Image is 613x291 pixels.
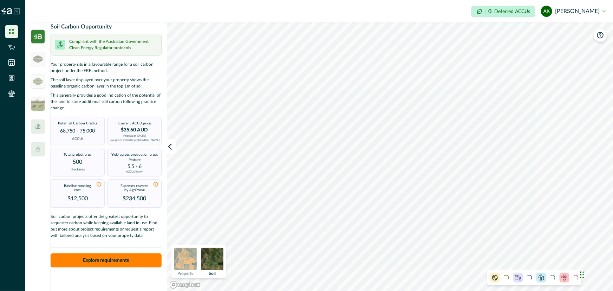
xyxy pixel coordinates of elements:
p: This generally provides a good indication of the potential of the land to store additional soil c... [51,92,162,111]
p: Soil [209,271,216,276]
p: Baseline sampling cost [61,184,94,192]
p: $234,500 [123,194,146,203]
p: Pasture [129,157,141,163]
p: Compliant with the Australian Government Clean Energy Regulator protocols [69,38,157,51]
img: Logo [1,8,12,14]
img: insight_readygraze-175b0a17.jpg [31,97,45,111]
p: ACCUs/ha/yr [126,170,143,173]
a: Mapbox logo [169,281,200,289]
p: Expenses covered by AgriProve [118,184,151,192]
p: Hectares [71,167,85,172]
p: $35.60 AUD [121,128,148,132]
p: 500 [73,159,83,166]
p: 68,750 - 75,000 [60,128,95,135]
iframe: Chat Widget [578,257,613,291]
p: Soil carbon projects offer the greatest opportunity to sequester carbon while keeping available l... [51,213,162,243]
div: Drag [580,264,584,285]
p: Your property sits in a favourable range for a soil carbon project under the ERF method. [51,61,162,74]
img: soil preview [201,248,223,270]
p: ACCUs [72,136,83,142]
img: property preview [174,248,197,270]
p: $12,500 [67,194,88,203]
p: 0 [488,9,491,14]
button: Adeline Kosim[PERSON_NAME] [541,3,606,20]
a: Live prices available at [DOMAIN_NAME] [110,139,159,142]
p: Price as of [DATE] [123,135,146,137]
p: The soil layer displayed over your property shows the baseline organic carbon layer in the top 1m... [51,77,162,89]
p: Total project area [64,153,92,157]
p: Potential Carbon Credits [58,121,97,125]
p: Soil Carbon Opportunity [51,22,112,31]
p: Deferred ACCUs [494,9,530,14]
p: Current ACCU price [118,121,151,125]
canvas: Map [167,22,613,291]
img: greenham_logo-5a2340bd.png [33,56,43,63]
img: greenham_never_ever-a684a177.png [33,78,43,85]
p: Property [178,271,194,276]
p: 5.5 - 6 [128,164,142,169]
button: Explore requirements [51,253,162,267]
p: Yield across production areas [111,153,158,157]
img: insight_carbon-39e2b7a3.png [31,30,45,44]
